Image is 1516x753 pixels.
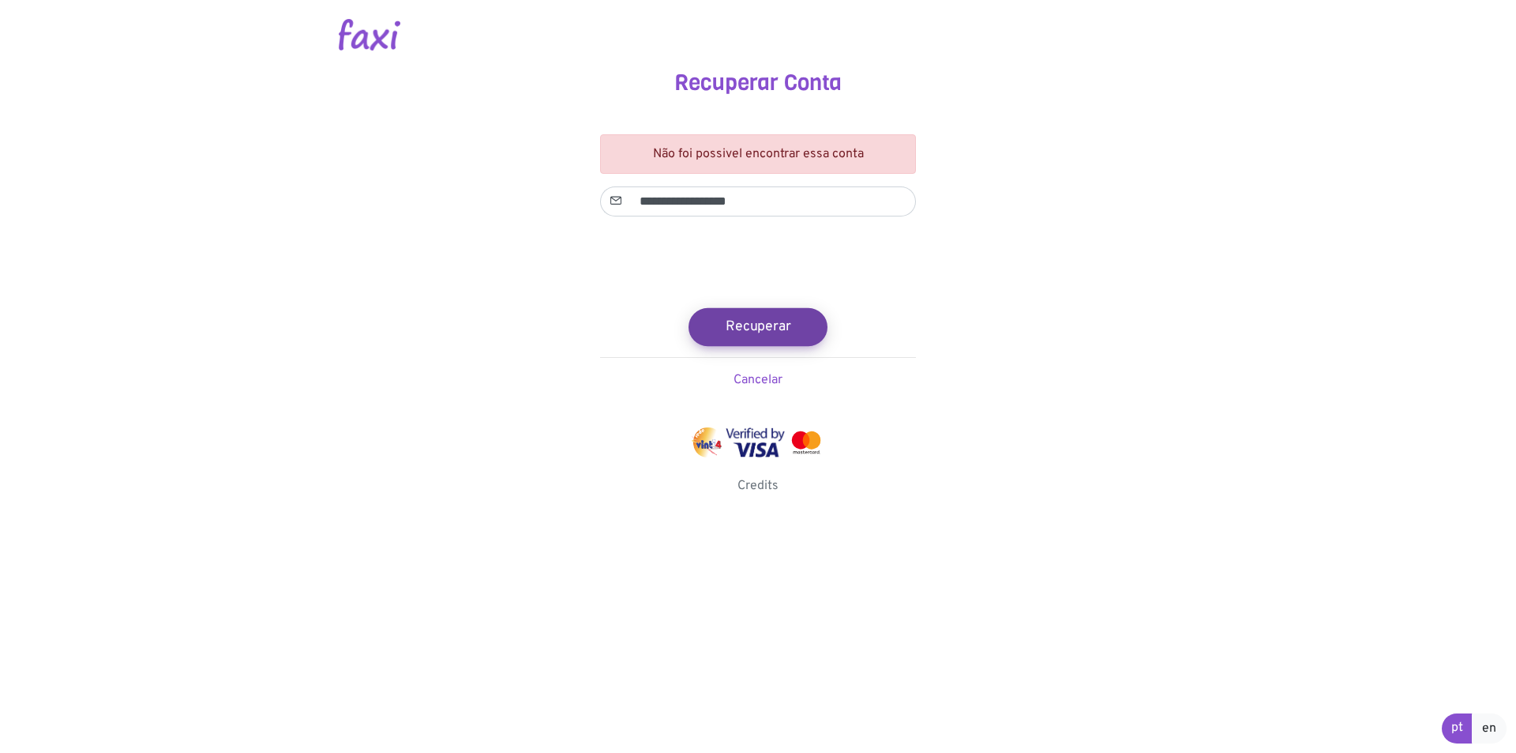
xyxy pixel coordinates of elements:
img: visa [726,427,785,457]
iframe: reCAPTCHA [638,229,878,291]
div: Não foi possivel encontrar essa conta [600,134,916,174]
button: Recuperar [689,307,827,345]
img: vinti4 [692,427,723,457]
a: Cancelar [734,372,782,388]
h3: Recuperar Conta [320,70,1196,96]
a: pt [1442,713,1473,744]
a: en [1472,713,1507,744]
img: mastercard [788,427,824,457]
a: Credits [737,478,779,494]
